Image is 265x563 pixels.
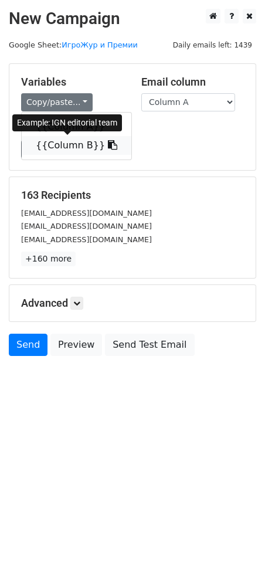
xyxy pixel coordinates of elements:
h5: Email column [141,76,244,89]
small: [EMAIL_ADDRESS][DOMAIN_NAME] [21,209,152,218]
small: [EMAIL_ADDRESS][DOMAIN_NAME] [21,222,152,230]
a: {{Column B}} [22,136,131,155]
a: Send [9,334,47,356]
h5: Variables [21,76,124,89]
h5: Advanced [21,297,244,310]
a: Copy/paste... [21,93,93,111]
a: +160 more [21,252,76,266]
h2: New Campaign [9,9,256,29]
h5: 163 Recipients [21,189,244,202]
a: Send Test Email [105,334,194,356]
a: Preview [50,334,102,356]
iframe: Chat Widget [206,507,265,563]
span: Daily emails left: 1439 [169,39,256,52]
a: ИгроЖур и Премии [62,40,138,49]
div: Example: IGN editorial team [12,114,122,131]
small: [EMAIL_ADDRESS][DOMAIN_NAME] [21,235,152,244]
a: Daily emails left: 1439 [169,40,256,49]
small: Google Sheet: [9,40,138,49]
